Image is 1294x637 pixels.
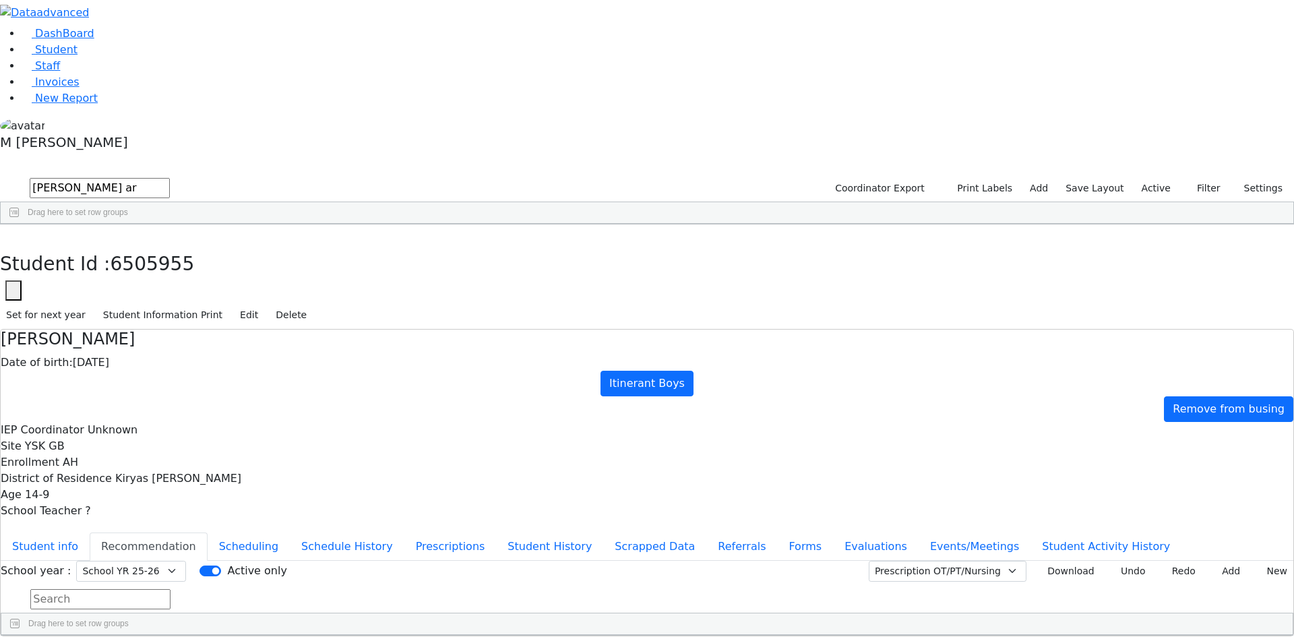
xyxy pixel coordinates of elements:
span: ? [85,504,91,517]
button: Settings [1227,178,1289,199]
button: Events/Meetings [919,533,1030,561]
span: 6505955 [111,253,195,275]
button: Recommendation [90,533,208,561]
button: Save Layout [1059,178,1130,199]
a: DashBoard [22,27,94,40]
label: Date of birth: [1,355,73,371]
button: Referrals [706,533,777,561]
label: Active only [227,563,286,579]
div: [DATE] [1,355,1293,371]
span: Invoices [35,75,80,88]
button: Student info [1,533,90,561]
button: Edit [234,305,264,326]
button: Add [1207,561,1246,582]
button: Delete [270,305,313,326]
button: Student History [496,533,603,561]
span: Student [35,43,78,56]
button: Evaluations [833,533,919,561]
button: Redo [1157,561,1202,582]
button: Undo [1106,561,1152,582]
span: YSK GB [25,439,65,452]
span: Drag here to set row groups [28,208,128,217]
span: 14-9 [25,488,49,501]
input: Search [30,178,170,198]
label: IEP Coordinator [1,422,84,438]
button: Forms [777,533,833,561]
a: Add [1024,178,1054,199]
button: Schedule History [290,533,404,561]
button: Scrapped Data [603,533,706,561]
button: New [1252,561,1293,582]
button: Filter [1179,178,1227,199]
a: Itinerant Boys [600,371,694,396]
a: Invoices [22,75,80,88]
label: Site [1,438,22,454]
button: Prescriptions [404,533,497,561]
a: Remove from busing [1164,396,1293,422]
label: School Teacher [1,503,82,519]
h4: [PERSON_NAME] [1,330,1293,349]
span: AH [63,456,78,468]
label: Active [1136,178,1177,199]
button: Scheduling [208,533,290,561]
button: Print Labels [942,178,1018,199]
span: Unknown [88,423,137,436]
span: Kiryas [PERSON_NAME] [115,472,241,485]
span: Staff [35,59,60,72]
input: Search [30,589,171,609]
button: Student Information Print [97,305,228,326]
a: New Report [22,92,98,104]
label: Enrollment [1,454,59,471]
button: Student Activity History [1030,533,1181,561]
a: Student [22,43,78,56]
a: Staff [22,59,60,72]
label: Age [1,487,22,503]
button: Download [1032,561,1101,582]
span: DashBoard [35,27,94,40]
label: School year : [1,563,71,579]
span: New Report [35,92,98,104]
label: District of Residence [1,471,112,487]
span: Remove from busing [1173,402,1285,415]
span: Drag here to set row groups [28,619,129,628]
button: Coordinator Export [826,178,931,199]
